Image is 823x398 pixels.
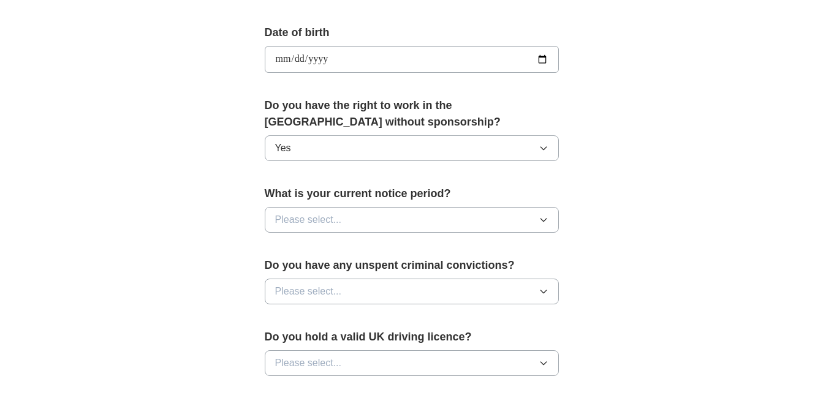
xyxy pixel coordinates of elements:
button: Yes [265,135,559,161]
span: Yes [275,141,291,156]
label: Do you hold a valid UK driving licence? [265,329,559,345]
button: Please select... [265,350,559,376]
label: Date of birth [265,24,559,41]
button: Please select... [265,207,559,233]
span: Please select... [275,212,342,227]
label: Do you have the right to work in the [GEOGRAPHIC_DATA] without sponsorship? [265,97,559,130]
label: Do you have any unspent criminal convictions? [265,257,559,274]
label: What is your current notice period? [265,186,559,202]
button: Please select... [265,279,559,304]
span: Please select... [275,356,342,370]
span: Please select... [275,284,342,299]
